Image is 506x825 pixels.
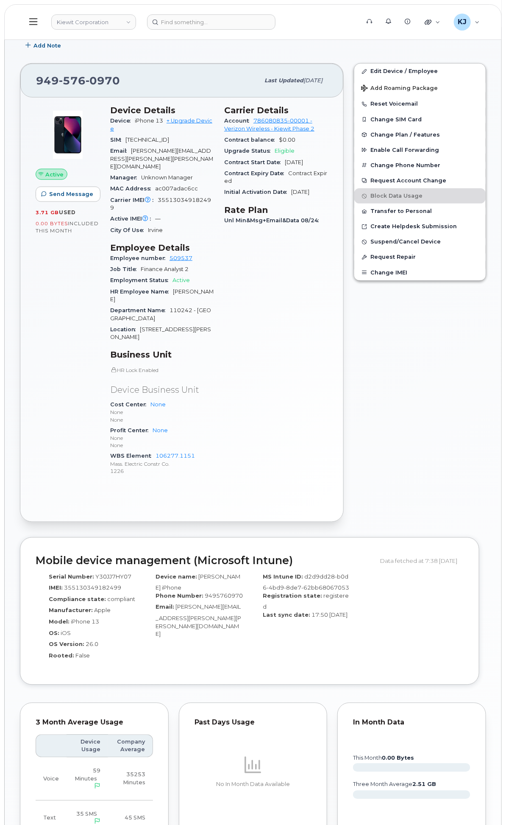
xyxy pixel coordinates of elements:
div: In Month Data [353,719,470,727]
span: Last updated [264,77,303,84]
label: Model: [49,618,70,626]
span: KJ [458,17,467,27]
td: 35253 Minutes [108,758,153,801]
span: — [155,215,161,222]
span: 110242 - [GEOGRAPHIC_DATA] [110,307,211,321]
div: 3 Month Average Usage [36,719,153,727]
label: Rooted: [49,652,74,660]
p: 1226 [110,468,214,475]
button: Enable Call Forwarding [354,143,486,158]
h2: Mobile device management (Microsoft Intune) [36,555,374,567]
span: [TECHNICAL_ID] [125,137,169,143]
span: iPhone 13 [135,117,163,124]
span: [DATE] [291,189,309,195]
a: None [153,428,168,434]
h3: Employee Details [110,243,214,253]
span: 355130349182499 [64,584,121,591]
span: [PERSON_NAME][EMAIL_ADDRESS][PERSON_NAME][PERSON_NAME][DOMAIN_NAME] [156,604,242,638]
p: Device Business Unit [110,384,214,397]
a: Kiewit Corporation [51,14,136,30]
label: MS Intune ID: [263,573,303,581]
button: Change Phone Number [354,158,486,173]
label: Device name: [156,573,197,581]
span: [PERSON_NAME] [110,288,214,302]
label: Registration state: [263,592,322,600]
h3: Rate Plan [224,205,328,215]
span: Contract Start Date [224,159,285,165]
span: Upgrade Status [224,148,275,154]
span: Cost Center [110,402,150,408]
span: 17:50 [DATE] [311,612,348,618]
div: Quicklinks [419,14,446,31]
span: Employee number [110,255,170,261]
tspan: 0.00 Bytes [382,755,414,761]
img: image20231002-3703462-1ig824h.jpeg [42,109,93,160]
h3: Carrier Details [224,105,328,115]
span: Account [224,117,253,124]
button: Add Note [20,38,68,53]
p: Mass. Electric Constr Co. [110,461,214,468]
span: 949 [36,74,120,87]
span: included this month [36,220,99,234]
a: 106277.1151 [156,453,195,459]
p: None [110,435,214,442]
span: [DATE] [285,159,303,165]
span: Send Message [49,190,93,198]
span: HR Employee Name [110,288,173,295]
label: Manufacturer: [49,607,93,615]
span: Job Title [110,266,141,272]
span: Suspend/Cancel Device [370,239,441,245]
span: Apple [94,607,111,614]
span: Initial Activation Date [224,189,291,195]
label: Email: [156,603,175,611]
span: WBS Element [110,453,156,459]
p: HR Lock Enabled [110,366,214,374]
button: Reset Voicemail [354,96,486,112]
span: iOS [61,630,71,637]
span: 26.0 [86,641,98,648]
span: Manager [110,174,141,181]
span: Department Name [110,307,170,313]
button: Request Repair [354,249,486,265]
th: Device Usage [67,735,108,758]
label: Compliance state: [49,596,106,604]
a: 786080835-00001 - Verizon Wireless - Kiewit Phase 2 [224,117,314,131]
a: Create Helpdesk Submission [354,219,486,234]
text: this month [353,755,414,761]
span: Active IMEI [110,215,155,222]
span: 35 SMS [76,811,97,817]
span: Add Roaming Package [361,85,438,93]
button: Add Roaming Package [354,79,486,96]
h3: Device Details [110,105,214,115]
span: Contract Expiry Date [224,170,288,176]
span: d2d9dd28-b0d6-4bd9-8de7-62bb68067053 [263,573,349,592]
span: Eligible [275,148,295,154]
input: Find something... [147,14,275,30]
span: 59 Minutes [75,768,100,782]
a: 509537 [170,255,192,261]
span: SIM [110,137,125,143]
p: None [110,417,214,424]
div: Kobe Justice [448,14,486,31]
div: Data fetched at 7:38 [DATE] [380,553,464,569]
a: + Upgrade Device [110,117,212,131]
span: 355130349182499 [110,197,211,211]
span: Add Note [33,42,61,50]
tspan: 2.51 GB [412,781,436,788]
button: Block Data Usage [354,188,486,204]
span: $0.00 [279,137,295,143]
span: Finance Analyst 2 [141,266,189,272]
td: Voice [36,758,67,801]
button: Change SIM Card [354,112,486,127]
span: 576 [59,74,86,87]
span: Irvine [148,227,163,233]
button: Send Message [36,187,100,202]
h3: Business Unit [110,350,214,360]
th: Company Average [108,735,153,758]
span: used [59,209,76,215]
span: [PERSON_NAME][EMAIL_ADDRESS][PERSON_NAME][PERSON_NAME][DOMAIN_NAME] [110,148,213,170]
span: Y30JJ7HY07 [95,573,131,580]
span: Employment Status [110,277,172,283]
span: Location [110,326,140,333]
label: IMEI: [49,584,63,592]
